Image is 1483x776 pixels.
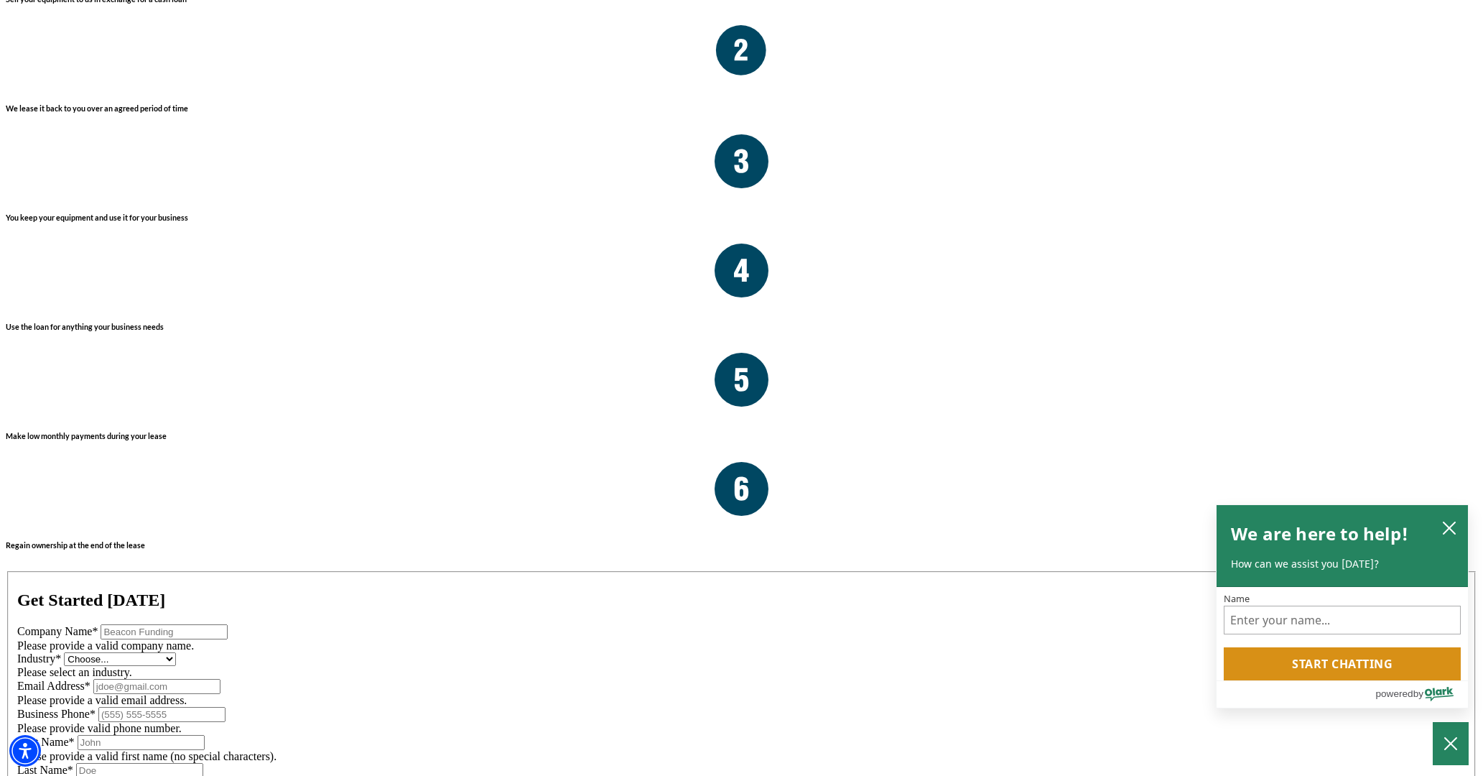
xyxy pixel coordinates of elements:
[23,37,34,49] img: website_grey.svg
[17,722,1466,735] div: Please provide valid phone number.
[6,213,1477,222] h6: You keep your equipment and use it for your business
[6,431,1477,440] h6: Make low monthly payments during your lease
[17,591,1466,610] h2: Get Started [DATE]
[1375,685,1413,703] span: powered
[93,679,220,694] input: jdoe@gmail.com
[1231,557,1454,571] p: How can we assist you [DATE]?
[159,85,242,94] div: Keywords by Traffic
[1224,606,1461,634] input: Name
[6,322,1477,331] h6: Use the loan for anything your business needs
[98,707,226,722] input: (555) 555-5555
[9,735,41,767] div: Accessibility Menu
[23,23,34,34] img: logo_orange.svg
[17,666,1466,679] div: Please select an industry.
[1231,519,1408,548] h2: We are here to help!
[1433,722,1469,765] button: Close Chatbox
[143,83,154,95] img: tab_keywords_by_traffic_grey.svg
[1438,517,1461,539] button: close chatbox
[1224,594,1461,604] label: Name
[37,37,158,49] div: Domain: [DOMAIN_NAME]
[40,23,70,34] div: v 4.0.25
[17,750,1466,763] div: Please provide a valid first name (no special characters).
[78,735,205,750] input: John
[6,540,1477,550] h6: Regain ownership at the end of the lease
[17,639,1466,652] div: Please provide a valid company name.
[39,83,50,95] img: tab_domain_overview_orange.svg
[17,694,1466,707] div: Please provide a valid email address.
[1216,504,1469,708] div: olark chatbox
[55,85,129,94] div: Domain Overview
[1413,685,1423,703] span: by
[1224,647,1461,680] button: Start chatting
[17,680,90,692] label: Email Address*
[6,103,1477,113] h6: We lease it back to you over an agreed period of time
[101,624,228,639] input: Beacon Funding
[17,652,61,665] label: Industry*
[17,625,98,637] label: Company Name*
[1375,681,1468,708] a: Powered by Olark
[17,708,96,720] label: Business Phone*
